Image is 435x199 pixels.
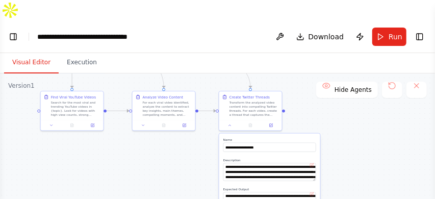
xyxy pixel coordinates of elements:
div: Create Twitter ThreadsTransform the analyzed video content into compelling Twitter threads. For e... [219,91,283,131]
div: Analyze Video Content [143,94,183,99]
button: Show right sidebar [413,30,427,44]
nav: breadcrumb [37,32,152,42]
button: No output available [240,122,261,129]
button: No output available [153,122,174,129]
button: Visual Editor [4,52,59,73]
button: Download [292,28,348,46]
div: Version 1 [8,82,35,90]
button: Execution [59,52,105,73]
div: Analyze Video ContentFor each viral video identified, analyze the content to extract key insights... [132,91,196,131]
button: Open in side panel [262,122,279,129]
button: Open in editor [309,164,315,170]
div: Transform the analyzed video content into compelling Twitter threads. For each video, create a th... [229,101,279,117]
div: For each viral video identified, analyze the content to extract key insights, main themes, compel... [143,101,192,117]
button: Open in side panel [84,122,101,129]
span: Run [389,32,402,42]
div: Create Twitter Threads [229,94,270,99]
span: Download [309,32,344,42]
div: Search for the most viral and trending YouTube videos in {topic}. Look for videos with high view ... [51,101,100,117]
label: Description [223,158,316,162]
g: Edge from 00c3c2d2-0f03-4f5d-bffd-34649d86c771 to 2ebf0dbc-74e0-4c72-829a-6e144eb05940 [107,108,129,113]
div: Find Viral YouTube VideosSearch for the most viral and trending YouTube videos in {topic}. Look f... [40,91,104,131]
span: Hide Agents [335,86,372,94]
g: Edge from afd4353a-d9ba-401e-8fc0-8b017ee8877b to 4cb0ec0b-b575-4883-80ce-9c6c84ad5a96 [233,49,253,88]
g: Edge from 2ebf0dbc-74e0-4c72-829a-6e144eb05940 to 4cb0ec0b-b575-4883-80ce-9c6c84ad5a96 [198,108,216,113]
button: Run [372,28,406,46]
button: No output available [61,122,83,129]
button: Open in side panel [175,122,193,129]
g: Edge from 2350cc09-83f5-452b-b28a-87b6733a5cd9 to 00c3c2d2-0f03-4f5d-bffd-34649d86c771 [69,50,74,88]
button: Hide Agents [316,82,378,98]
label: Expected Output [223,187,316,191]
div: Find Viral YouTube Videos [51,94,96,99]
g: Edge from 307608d2-504b-4bdc-9bcf-997dc63d4303 to 2ebf0dbc-74e0-4c72-829a-6e144eb05940 [151,50,166,88]
button: Show left sidebar [6,30,20,44]
label: Name [223,138,316,142]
